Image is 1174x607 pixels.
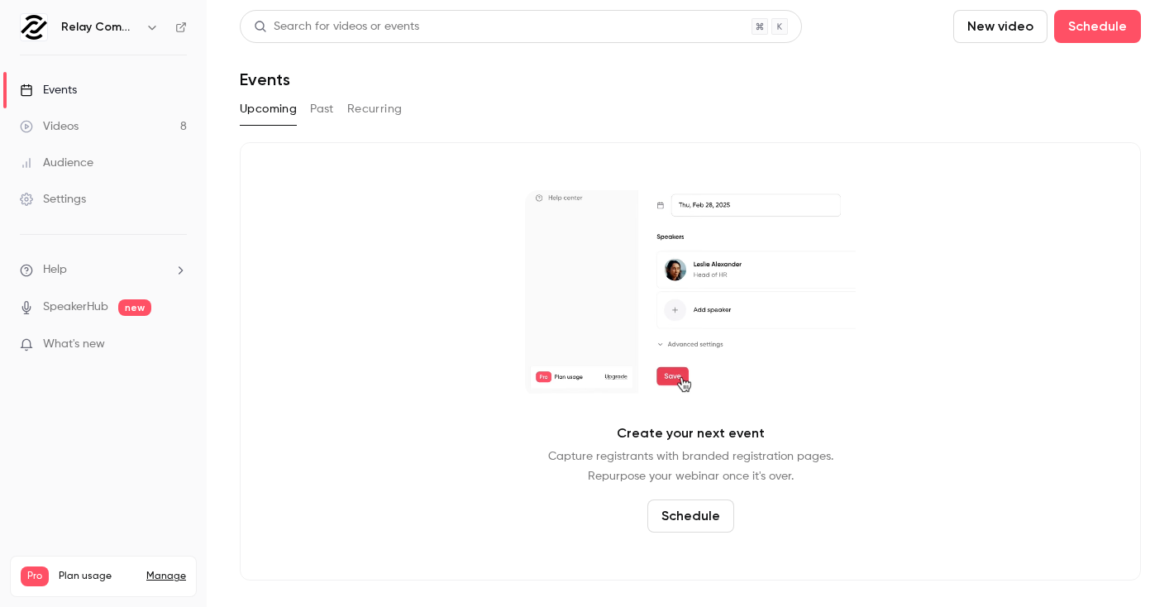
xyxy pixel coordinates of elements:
[548,447,833,486] p: Capture registrants with branded registration pages. Repurpose your webinar once it's over.
[43,261,67,279] span: Help
[647,499,734,533] button: Schedule
[21,14,47,41] img: Relay Commerce
[21,566,49,586] span: Pro
[254,18,419,36] div: Search for videos or events
[953,10,1048,43] button: New video
[20,261,187,279] li: help-dropdown-opener
[59,570,136,583] span: Plan usage
[617,423,765,443] p: Create your next event
[61,19,139,36] h6: Relay Commerce
[20,82,77,98] div: Events
[20,155,93,171] div: Audience
[310,96,334,122] button: Past
[146,570,186,583] a: Manage
[43,299,108,316] a: SpeakerHub
[347,96,403,122] button: Recurring
[240,69,290,89] h1: Events
[43,336,105,353] span: What's new
[240,96,297,122] button: Upcoming
[1054,10,1141,43] button: Schedule
[20,191,86,208] div: Settings
[167,337,187,352] iframe: Noticeable Trigger
[20,118,79,135] div: Videos
[118,299,151,316] span: new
